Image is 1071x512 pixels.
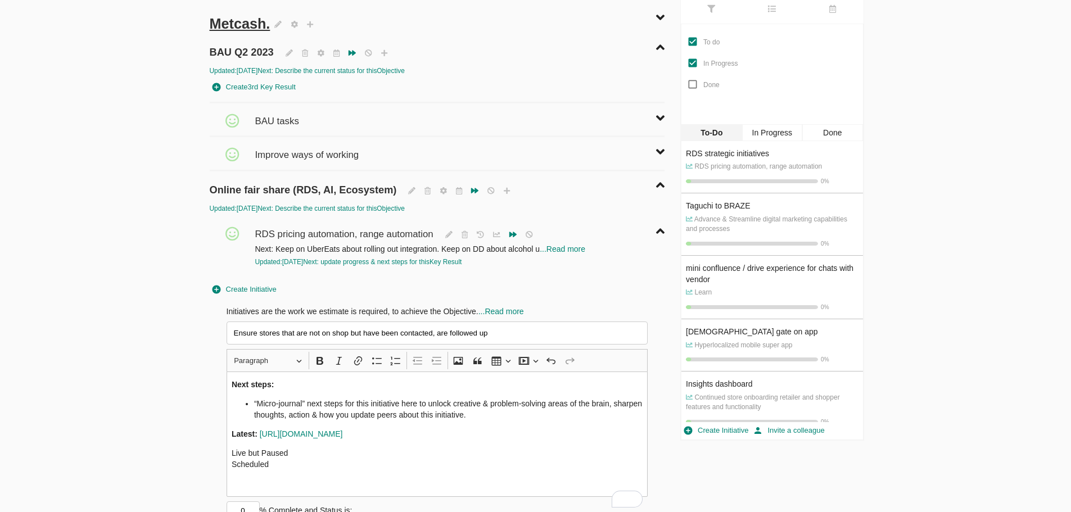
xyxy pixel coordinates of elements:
[213,81,296,94] span: Create 3rd Key Result
[703,60,738,67] span: In Progress
[227,349,648,371] div: Editor toolbar
[686,326,858,337] div: [DEMOGRAPHIC_DATA] gate on app
[686,378,858,389] div: Insights dashboard
[229,352,306,369] button: Paragraph
[686,162,858,171] p: RDS pricing automation, range automation
[232,380,274,389] strong: Next steps:
[255,257,596,267] div: Updated: [DATE] Next: update progress & next steps for this Key Result
[751,422,827,439] button: Invite a colleague
[210,204,665,214] div: Updated: [DATE] Next: Describe the current status for this Objective
[684,424,748,437] span: Create Initiative
[255,103,301,128] span: BAU tasks
[821,356,829,363] span: 0 %
[255,216,436,241] span: RDS pricing automation, range automation
[686,215,858,234] p: Advance & Streamline digital marketing capabilities and processes
[210,171,400,197] span: Online fair share (RDS, AI, Ecosystem)
[686,288,858,297] p: Learn
[754,424,824,437] span: Invite a colleague
[681,124,742,141] div: To-Do
[821,419,829,425] span: 0 %
[210,34,277,60] span: BAU Q2 2023
[210,66,665,76] div: Updated: [DATE] Next: Describe the current status for this Objective
[686,200,858,211] div: Taguchi to BRAZE
[686,393,858,412] p: Continued store onboarding retailer and shopper features and functionality
[255,137,361,162] span: Improve ways of working
[703,81,720,89] span: Done
[210,16,270,31] span: Metcash.
[681,422,751,439] button: Create Initiative
[210,281,279,298] button: Create Initiative
[232,447,643,470] p: Live but Paused Scheduled
[227,371,648,497] div: Rich Text Editor, main
[540,244,585,253] a: ...Read more
[255,244,540,253] span: Next: Keep on UberEats about rolling out integration. Keep on DD about alcohol u
[260,429,343,438] a: [URL][DOMAIN_NAME]
[478,307,524,316] span: ...Read more
[802,124,862,141] div: Done
[821,178,829,184] span: 0 %
[821,241,829,247] span: 0 %
[686,341,858,350] p: Hyperlocalized mobile super app
[821,304,829,310] span: 0 %
[227,306,648,317] div: Initiatives are the work we estimate is required, to achieve the Objective.
[686,262,858,285] div: mini confluence / drive experience for chats with vendor
[234,354,292,368] span: Paragraph
[742,124,802,141] div: In Progress
[686,148,858,159] div: RDS strategic initiatives
[227,321,648,345] input: E.G. Interview 50 customers who recently signed up
[210,79,299,96] button: Create3rd Key Result
[232,429,257,438] strong: Latest:
[703,38,720,46] span: To do
[254,398,643,420] li: “Micro-journal” next steps for this initiative here to unlock creative & problem-solving areas of...
[213,283,277,296] span: Create Initiative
